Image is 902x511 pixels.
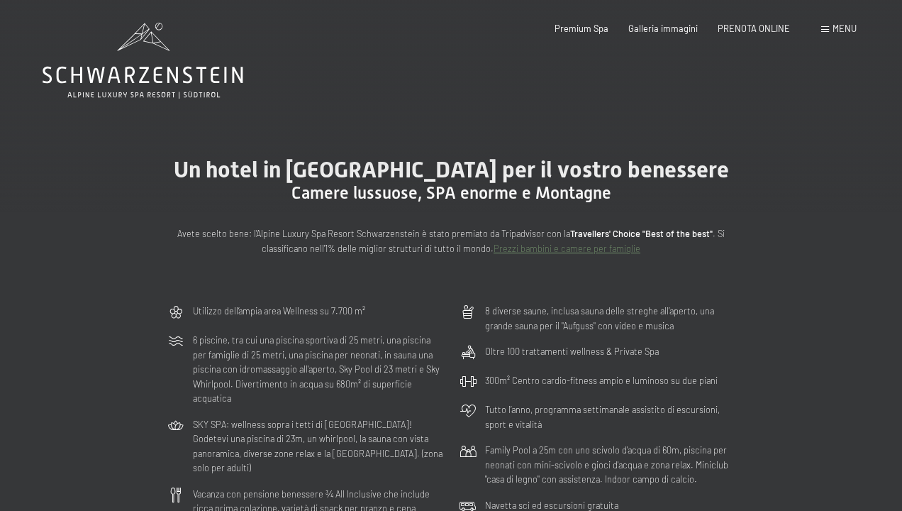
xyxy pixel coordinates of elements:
[485,373,718,388] p: 300m² Centro cardio-fitness ampio e luminoso su due piani
[291,183,611,203] span: Camere lussuose, SPA enorme e Montagne
[174,156,729,183] span: Un hotel in [GEOGRAPHIC_DATA] per il vostro benessere
[167,226,735,255] p: Avete scelto bene: l’Alpine Luxury Spa Resort Schwarzenstein è stato premiato da Tripadvisor con ...
[494,243,640,254] a: Prezzi bambini e camere per famiglie
[485,402,735,432] p: Tutto l’anno, programma settimanale assistito di escursioni, sport e vitalità
[718,23,790,34] a: PRENOTA ONLINE
[485,304,735,333] p: 8 diverse saune, inclusa sauna delle streghe all’aperto, una grande sauna per il "Aufguss" con vi...
[570,228,713,239] strong: Travellers' Choice "Best of the best"
[193,304,365,318] p: Utilizzo dell‘ampia area Wellness su 7.700 m²
[555,23,608,34] a: Premium Spa
[833,23,857,34] span: Menu
[193,333,442,405] p: 6 piscine, tra cui una piscina sportiva di 25 metri, una piscina per famiglie di 25 metri, una pi...
[485,344,659,358] p: Oltre 100 trattamenti wellness & Private Spa
[485,443,735,486] p: Family Pool a 25m con uno scivolo d'acqua di 60m, piscina per neonati con mini-scivolo e gioci d'...
[193,417,442,476] p: SKY SPA: wellness sopra i tetti di [GEOGRAPHIC_DATA]! Godetevi una piscina di 23m, un whirlpool, ...
[628,23,698,34] a: Galleria immagini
